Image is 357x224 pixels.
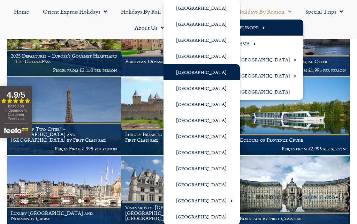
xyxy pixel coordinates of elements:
a: [GEOGRAPHIC_DATA] [230,68,303,84]
a: [GEOGRAPHIC_DATA] [164,144,240,160]
p: Prices from £2,995 per person [240,146,346,151]
a: Holidays by Rail [114,3,175,20]
a: Home [7,3,36,20]
a: About Us [128,20,171,36]
h1: Bordeaux by First Class rail [240,216,346,221]
a: Holidays by Region [230,3,298,20]
a: [GEOGRAPHIC_DATA] [164,32,240,48]
h1: Luxury Break to [GEOGRAPHIC_DATA] by First Class rail [125,132,231,143]
h1: Luxury [GEOGRAPHIC_DATA] and Normandy Cruise [11,210,117,222]
a: [GEOGRAPHIC_DATA] [164,160,240,177]
h1: “A Tale of Two Cities” – [GEOGRAPHIC_DATA] and [GEOGRAPHIC_DATA] by First Class rail [11,126,117,143]
a: Colours of Provence Cruise Prices from £2,995 per person [236,77,350,155]
a: [GEOGRAPHIC_DATA] [164,96,240,112]
a: [GEOGRAPHIC_DATA] [164,48,240,64]
nav: Menu [3,3,354,36]
a: [GEOGRAPHIC_DATA] [164,80,240,96]
h1: 2025 Departures – Europe’s Gourmet Heartland – The GoldenPass [11,53,117,64]
h1: European Odyssey by First Class rail [125,59,231,64]
p: Prices from £1,195 per person [125,146,231,151]
a: [GEOGRAPHIC_DATA] [164,193,240,209]
h1: Colours of Provence Cruise [240,137,346,143]
p: Prices From £ 995 per person [11,146,117,151]
a: “A Tale of Two Cities” – [GEOGRAPHIC_DATA] and [GEOGRAPHIC_DATA] by First Class rail Prices From ... [7,77,121,155]
a: Europe [230,20,303,36]
a: [GEOGRAPHIC_DATA] [164,16,240,32]
a: Asia [230,36,303,52]
a: [GEOGRAPHIC_DATA] [230,52,303,68]
a: [GEOGRAPHIC_DATA] [164,64,240,80]
p: Prices From £1,995 per person [125,67,231,73]
h1: Vineyards of [GEOGRAPHIC_DATA], [GEOGRAPHIC_DATA] and the [GEOGRAPHIC_DATA] [125,205,231,221]
a: Special Trips [298,3,350,20]
a: Luxury Break to [GEOGRAPHIC_DATA] by First Class rail Prices from £1,195 per person [121,77,236,155]
p: Prices from £2,150 per person [11,67,117,73]
p: Prices from £1,995 per person [240,67,346,73]
a: [GEOGRAPHIC_DATA] [164,177,240,193]
a: [GEOGRAPHIC_DATA] [230,84,303,100]
a: [GEOGRAPHIC_DATA] [164,128,240,144]
a: [GEOGRAPHIC_DATA] [164,112,240,128]
a: Orient Express Holidays [36,3,114,20]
